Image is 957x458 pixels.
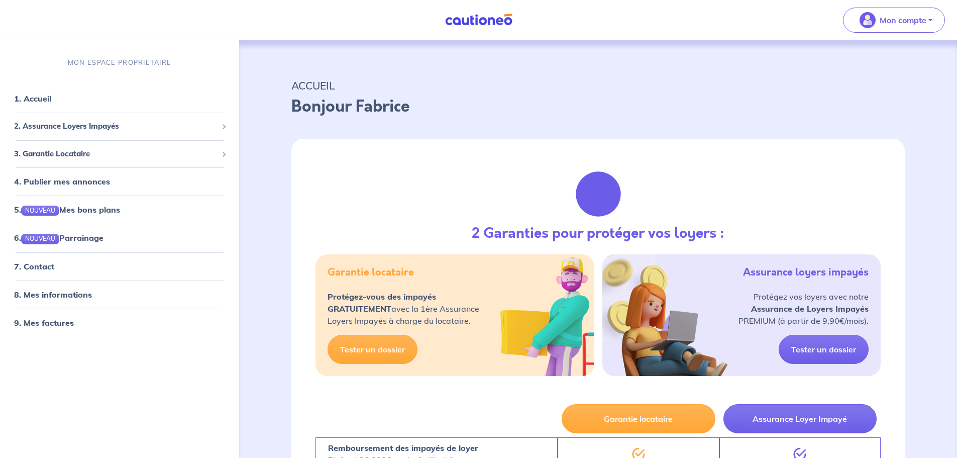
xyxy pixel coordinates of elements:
[4,200,235,220] div: 5.NOUVEAUMes bons plans
[571,167,625,221] img: justif-loupe
[14,94,51,104] a: 1. Accueil
[291,76,905,95] p: ACCUEIL
[14,261,54,271] a: 7. Contact
[779,335,869,364] a: Tester un dossier
[723,404,877,433] button: Assurance Loyer Impayé
[4,285,235,305] div: 8. Mes informations
[14,121,218,132] span: 2. Assurance Loyers Impayés
[14,148,218,160] span: 3. Garantie Locataire
[14,176,110,187] a: 4. Publier mes annonces
[4,256,235,277] div: 7. Contact
[328,266,414,279] h5: Garantie locataire
[328,443,478,453] strong: Remboursement des impayés de loyer
[4,88,235,109] div: 1. Accueil
[880,14,926,26] p: Mon compte
[738,291,869,327] p: Protégez vos loyers avec notre PREMIUM (à partir de 9,90€/mois).
[441,14,516,26] img: Cautioneo
[328,335,417,364] a: Tester un dossier
[472,225,724,242] h3: 2 Garanties pour protéger vos loyers :
[14,318,74,328] a: 9. Mes factures
[328,292,436,314] strong: Protégez-vous des impayés GRATUITEMENT
[743,266,869,279] h5: Assurance loyers impayés
[14,290,92,300] a: 8. Mes informations
[4,144,235,164] div: 3. Garantie Locataire
[751,304,869,314] strong: Assurance de Loyers Impayés
[4,313,235,333] div: 9. Mes factures
[14,233,103,243] a: 6.NOUVEAUParrainage
[328,291,479,327] p: avec la 1ère Assurance Loyers Impayés à charge du locataire.
[562,404,715,433] button: Garantie locataire
[4,117,235,136] div: 2. Assurance Loyers Impayés
[4,171,235,192] div: 4. Publier mes annonces
[860,12,876,28] img: illu_account_valid_menu.svg
[14,205,120,215] a: 5.NOUVEAUMes bons plans
[68,58,171,67] p: MON ESPACE PROPRIÉTAIRE
[4,228,235,248] div: 6.NOUVEAUParrainage
[291,95,905,119] p: Bonjour Fabrice
[843,8,945,33] button: illu_account_valid_menu.svgMon compte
